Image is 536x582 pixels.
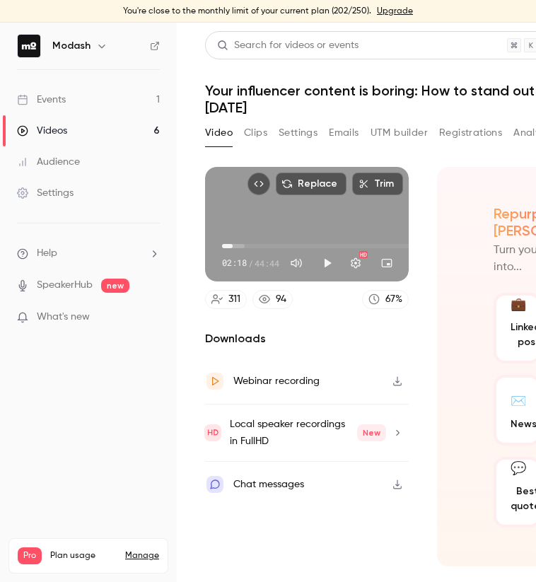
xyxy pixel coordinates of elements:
span: Help [37,246,57,261]
a: 67% [362,290,409,309]
button: Settings [279,122,317,144]
span: 02:18 [222,257,247,269]
span: 44:44 [255,257,279,269]
button: Clips [244,122,267,144]
iframe: Noticeable Trigger [143,311,160,324]
div: Events [17,93,66,107]
button: Full screen [404,249,432,277]
button: Emails [329,122,359,144]
button: Video [205,122,233,144]
li: help-dropdown-opener [17,246,160,261]
div: Search for videos or events [217,38,359,53]
button: Registrations [439,122,502,144]
img: Modash [18,35,40,57]
span: new [101,279,129,293]
h6: Modash [52,39,91,53]
button: Trim [352,173,403,195]
button: Turn on miniplayer [373,249,401,277]
button: UTM builder [371,122,428,144]
div: 💬 [511,459,526,478]
a: 311 [205,290,247,309]
div: Videos [17,124,67,138]
a: 94 [252,290,293,309]
div: Chat messages [233,476,304,493]
span: New [357,424,386,441]
div: 67 % [385,292,402,307]
span: Pro [18,547,42,564]
div: 💼 [511,295,526,314]
div: Webinar recording [233,373,320,390]
button: Embed video [247,173,270,195]
div: Settings [17,186,74,200]
div: HD [359,251,368,258]
div: 311 [228,292,240,307]
span: / [248,257,253,269]
a: SpeakerHub [37,278,93,293]
div: 02:18 [222,257,279,269]
span: Plan usage [50,550,117,561]
h2: Downloads [205,330,409,347]
div: Audience [17,155,80,169]
button: Mute [282,249,310,277]
div: 94 [276,292,286,307]
a: Manage [125,550,159,561]
span: What's new [37,310,90,325]
div: Local speaker recordings in FullHD [230,416,386,450]
button: Play [313,249,342,277]
button: Replace [276,173,346,195]
button: Settings [342,249,370,277]
div: ✉️ [511,389,526,411]
a: Upgrade [377,6,413,17]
